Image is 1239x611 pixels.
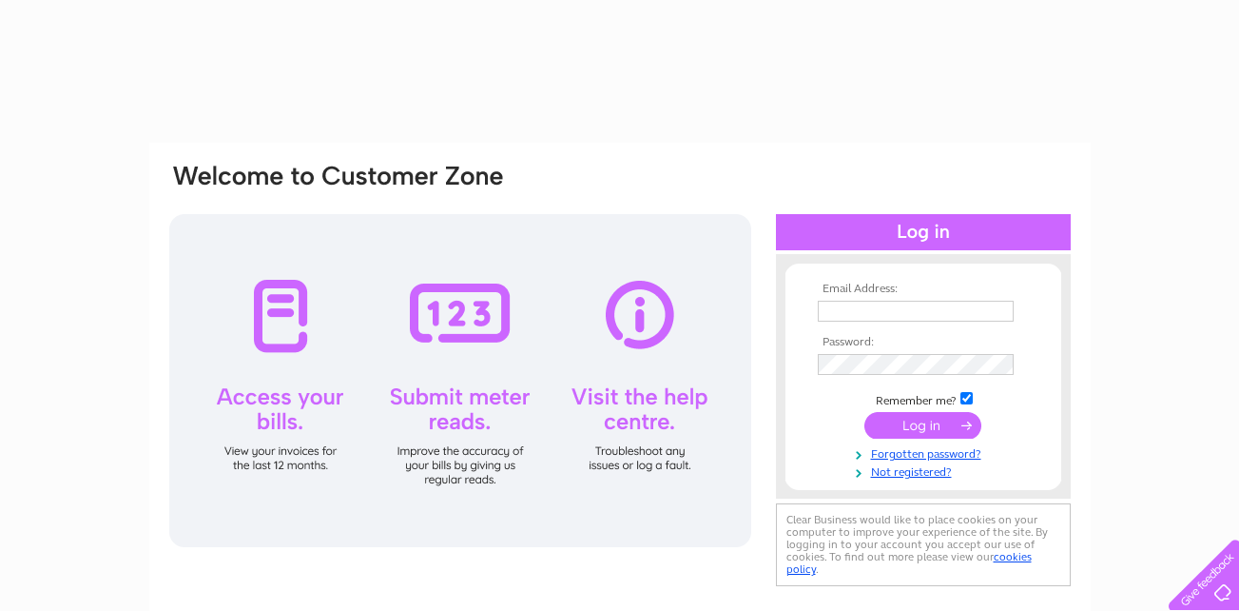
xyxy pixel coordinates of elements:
[818,443,1034,462] a: Forgotten password?
[786,550,1032,576] a: cookies policy
[864,412,981,439] input: Submit
[813,336,1034,349] th: Password:
[818,462,1034,480] a: Not registered?
[813,283,1034,296] th: Email Address:
[776,503,1071,586] div: Clear Business would like to place cookies on your computer to improve your experience of the sit...
[813,389,1034,408] td: Remember me?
